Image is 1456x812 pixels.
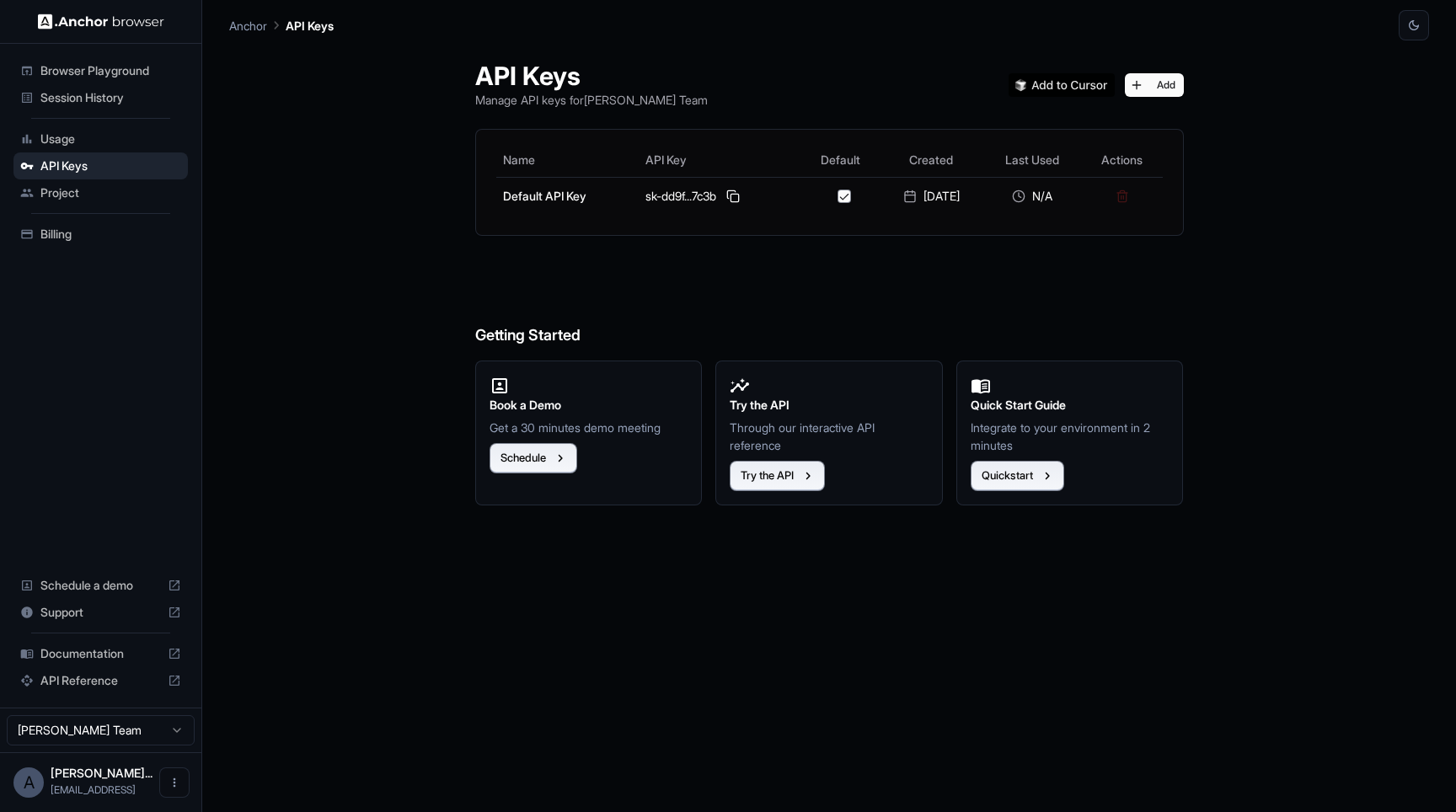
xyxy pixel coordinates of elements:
button: Add [1125,73,1184,97]
p: API Keys [286,17,334,35]
button: Try the API [730,461,825,491]
div: Session History [13,84,188,111]
p: Manage API keys for [PERSON_NAME] Team [475,91,708,109]
span: Arjun Chintapalli [51,766,153,780]
div: Schedule a demo [13,572,188,599]
th: Last Used [982,143,1082,177]
span: arjun@rtrvr.ai [51,783,136,796]
span: Browser Playground [40,62,181,79]
div: Browser Playground [13,57,188,84]
span: Usage [40,131,181,147]
p: Integrate to your environment in 2 minutes [971,419,1170,454]
p: Get a 30 minutes demo meeting [490,419,688,436]
div: sk-dd9f...7c3b [645,186,795,206]
th: API Key [639,143,802,177]
th: Name [496,143,639,177]
button: Schedule [490,443,577,473]
span: Project [40,184,181,201]
th: Created [880,143,982,177]
div: Usage [13,126,188,152]
h2: Try the API [730,396,929,414]
div: API Keys [13,152,188,179]
p: Anchor [229,17,267,35]
img: Anchor Logo [38,13,164,29]
th: Default [802,143,881,177]
h1: API Keys [475,61,708,91]
div: Billing [13,221,188,248]
td: Default API Key [496,177,639,215]
h2: Book a Demo [490,396,688,414]
span: API Reference [40,672,161,689]
span: Documentation [40,645,161,662]
span: API Keys [40,158,181,174]
span: Session History [40,89,181,106]
span: Support [40,604,161,621]
div: Documentation [13,640,188,667]
div: N/A [989,188,1075,205]
span: Billing [40,226,181,243]
h6: Getting Started [475,256,1184,348]
span: Schedule a demo [40,577,161,594]
button: Copy API key [723,186,743,206]
div: API Reference [13,667,188,694]
div: [DATE] [886,188,976,205]
div: Project [13,179,188,206]
p: Through our interactive API reference [730,419,929,454]
div: A [13,767,44,798]
button: Open menu [159,767,190,798]
nav: breadcrumb [229,16,334,35]
th: Actions [1082,143,1163,177]
img: Add anchorbrowser MCP server to Cursor [1009,73,1115,97]
button: Quickstart [971,461,1064,491]
h2: Quick Start Guide [971,396,1170,414]
div: Support [13,599,188,626]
